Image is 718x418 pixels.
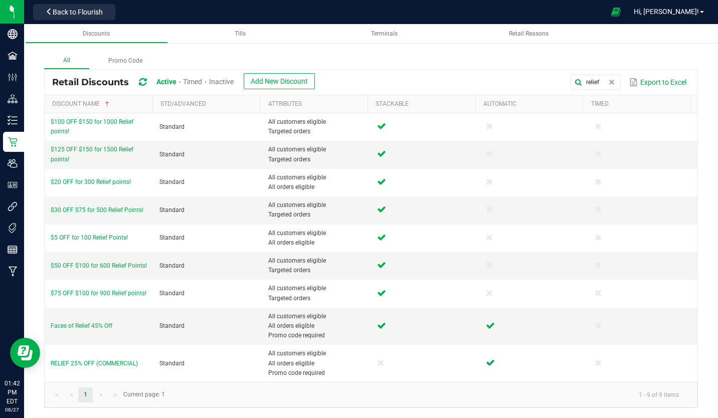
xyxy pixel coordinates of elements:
[52,100,148,108] a: Discount NameSortable
[8,29,18,39] inline-svg: Company
[509,30,549,37] span: Retail Reasons
[8,266,18,276] inline-svg: Manufacturing
[268,284,365,293] span: All customers eligible
[159,123,185,130] span: Standard
[268,173,365,182] span: All customers eligible
[103,100,111,108] span: Sortable
[8,180,18,190] inline-svg: User Roles
[8,223,18,233] inline-svg: Tags
[159,322,185,329] span: Standard
[183,78,202,86] span: Timed
[8,201,18,212] inline-svg: Integrations
[235,30,246,37] span: Tills
[8,115,18,125] inline-svg: Inventory
[159,290,185,297] span: Standard
[268,294,365,303] span: Targeted orders
[159,206,185,214] span: Standard
[89,53,161,69] label: Promo Code
[51,234,128,241] span: $5 OFF for 100 Relief Points!
[8,158,18,168] inline-svg: Users
[51,360,138,367] span: RELIEF 25% OFF (COMMERCIAL)
[159,178,185,185] span: Standard
[268,210,365,220] span: Targeted orders
[268,321,365,331] span: All orders eligible
[268,266,365,275] span: Targeted orders
[33,4,115,20] button: Back to Flourish
[8,94,18,104] inline-svg: Distribution
[8,51,18,61] inline-svg: Facilities
[78,387,93,402] a: Page 1
[268,238,365,248] span: All orders eligible
[209,78,234,86] span: Inactive
[268,312,365,321] span: All customers eligible
[483,100,579,108] a: AutomaticSortable
[51,290,146,297] span: $75 OFF $100 for 900 Relief points!
[571,75,621,90] input: Search by Discount Name
[371,30,398,37] span: Terminals
[605,2,627,22] span: Open Ecommerce Menu
[8,72,18,82] inline-svg: Configuration
[268,229,365,238] span: All customers eligible
[268,256,365,266] span: All customers eligible
[159,151,185,158] span: Standard
[268,349,365,358] span: All customers eligible
[8,137,18,147] inline-svg: Retail
[51,178,131,185] span: $20 OFF for 300 Relief points!
[268,331,365,340] span: Promo code required
[244,73,315,89] button: Add New Discount
[251,77,308,85] span: Add New Discount
[51,118,133,135] span: $100 OFF $150 for 1000 Relief points!
[5,406,20,413] p: 08/27
[268,368,365,378] span: Promo code required
[268,359,365,368] span: All orders eligible
[268,145,365,154] span: All customers eligible
[268,200,365,210] span: All customers eligible
[268,182,365,192] span: All orders eligible
[627,74,689,91] button: Export to Excel
[44,53,89,69] label: All
[171,386,687,403] kendo-pager-info: 1 - 9 of 9 items
[268,117,365,127] span: All customers eligible
[159,262,185,269] span: Standard
[45,382,697,407] kendo-pager: Current page: 1
[5,379,20,406] p: 01:42 PM EDT
[159,360,185,367] span: Standard
[268,127,365,136] span: Targeted orders
[51,146,133,162] span: $125 OFF $150 for 1500 Relief points!
[268,155,365,164] span: Targeted orders
[156,78,176,86] span: Active
[160,100,256,108] a: Std/AdvancedSortable
[51,206,143,214] span: $30 OFF $75 for 500 Relief Points!
[608,78,616,86] span: clear
[10,338,40,368] iframe: Resource center
[53,8,103,16] span: Back to Flourish
[8,245,18,255] inline-svg: Reports
[51,322,112,329] span: Faces of Relief 45% Off
[51,262,147,269] span: $50 OFF $100 for 600 Relief Points!
[634,8,699,16] span: Hi, [PERSON_NAME]!
[83,30,110,37] span: Discounts
[159,234,185,241] span: Standard
[52,73,322,92] div: Retail Discounts
[268,100,364,108] a: AttributesSortable
[591,100,687,108] a: TimedSortable
[376,100,471,108] a: StackableSortable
